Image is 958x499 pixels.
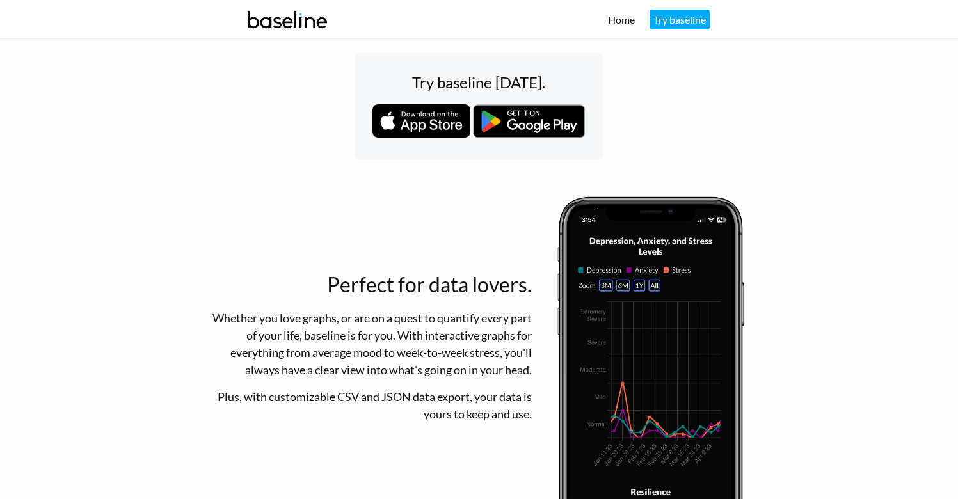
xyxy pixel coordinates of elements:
p: Plus, with customizable CSV and JSON data export, your data is yours to keep and use. [212,388,532,423]
a: Try baseline [650,10,710,29]
img: Get it on Google Play [472,104,586,139]
a: Home [608,13,635,26]
h1: Perfect for data lovers. [212,269,532,300]
img: Download on the App Store [372,104,470,138]
h2: Try baseline [DATE]. [372,71,586,94]
img: baseline [243,2,333,37]
p: Whether you love graphs, or are on a quest to quantify every part of your life, baseline is for y... [212,310,532,379]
